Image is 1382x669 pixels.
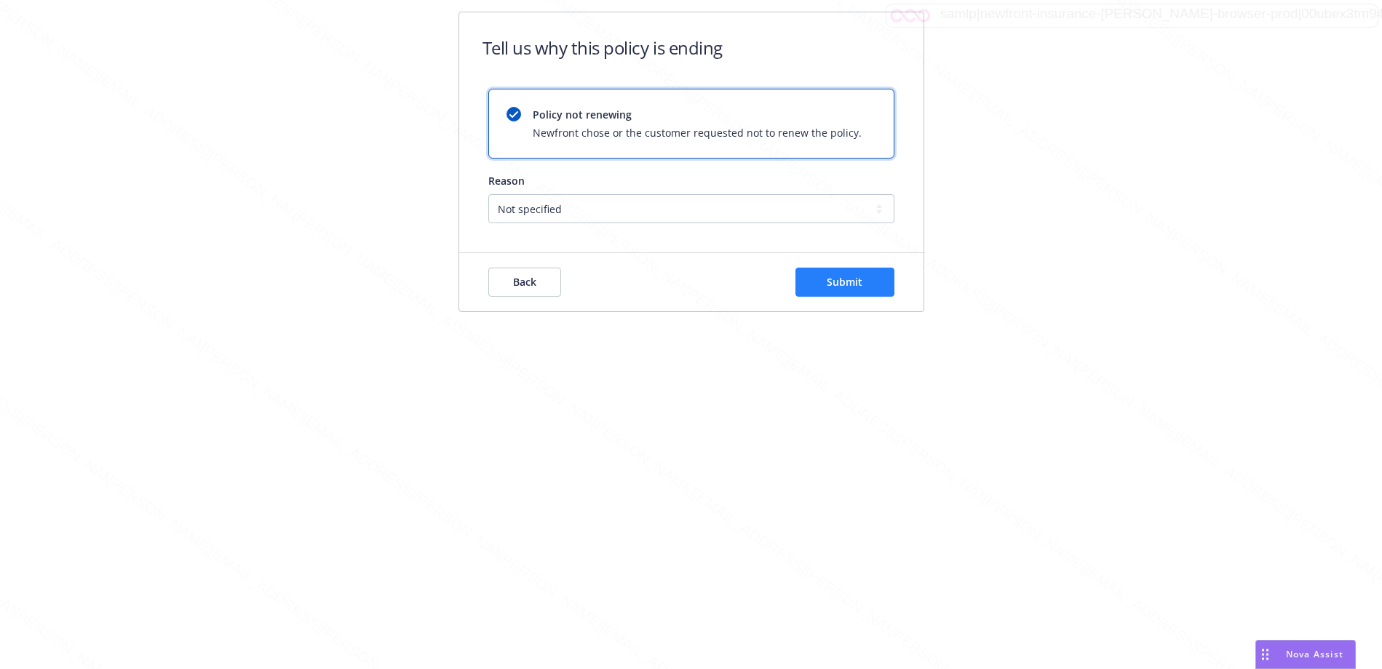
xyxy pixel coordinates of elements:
span: Nova Assist [1286,648,1343,660]
span: Newfront chose or the customer requested not to renew the policy. [533,125,862,140]
span: Submit [827,275,862,289]
span: Reason [488,174,525,188]
h1: Tell us why this policy is ending [482,36,723,60]
span: Back [513,275,536,289]
button: Nova Assist [1255,640,1356,669]
div: Drag to move [1256,641,1274,668]
span: Policy not renewing [533,107,862,122]
button: Back [488,268,561,297]
button: Submit [795,268,894,297]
